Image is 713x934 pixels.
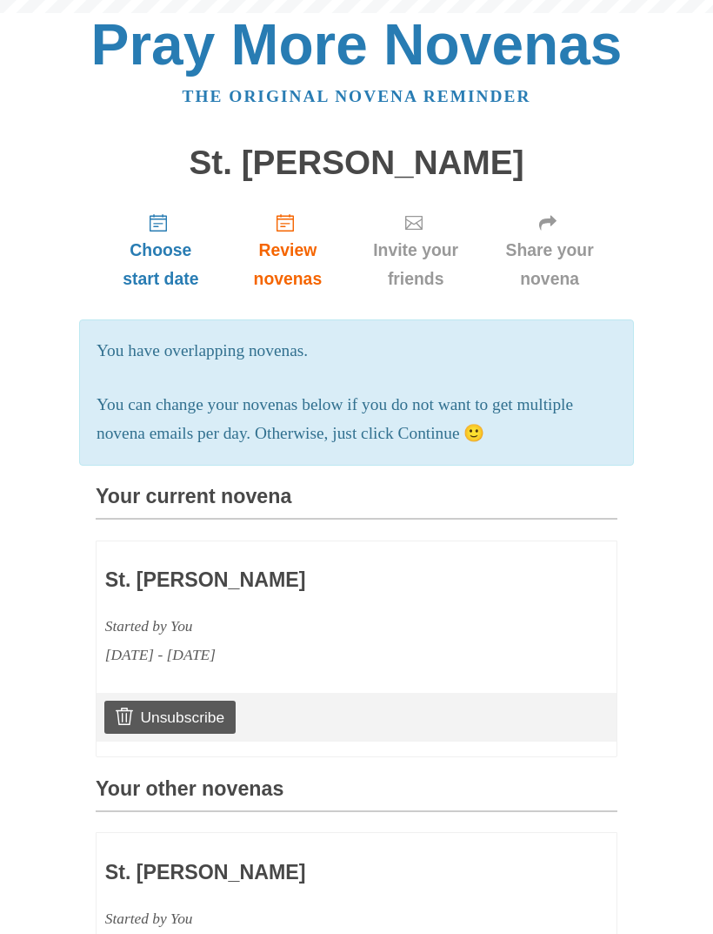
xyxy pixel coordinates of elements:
[96,778,617,812] h3: Your other novenas
[367,236,464,293] span: Invite your friends
[96,198,226,302] a: Choose start date
[105,641,507,669] div: [DATE] - [DATE]
[96,486,617,520] h3: Your current novena
[113,236,209,293] span: Choose start date
[105,904,507,933] div: Started by You
[105,569,507,592] h3: St. [PERSON_NAME]
[96,144,617,182] h1: St. [PERSON_NAME]
[226,198,350,302] a: Review novenas
[482,198,617,302] a: Share your novena
[499,236,600,293] span: Share your novena
[183,87,531,105] a: The original novena reminder
[104,701,236,734] a: Unsubscribe
[97,337,616,366] p: You have overlapping novenas.
[350,198,482,302] a: Invite your friends
[97,391,616,448] p: You can change your novenas below if you do not want to get multiple novena emails per day. Other...
[105,862,507,884] h3: St. [PERSON_NAME]
[91,12,623,77] a: Pray More Novenas
[243,236,332,293] span: Review novenas
[105,612,507,641] div: Started by You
